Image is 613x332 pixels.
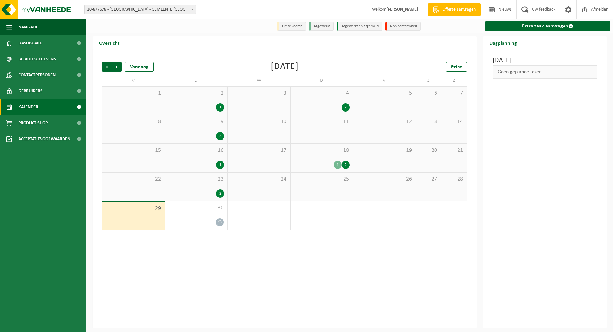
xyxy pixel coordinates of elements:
[19,131,70,147] span: Acceptatievoorwaarden
[271,62,299,72] div: [DATE]
[356,118,412,125] span: 12
[19,67,56,83] span: Contactpersonen
[228,75,291,86] td: W
[216,132,224,140] div: 2
[444,118,463,125] span: 14
[112,62,122,72] span: Volgende
[428,3,481,16] a: Offerte aanvragen
[493,65,597,79] div: Geen geplande taken
[19,99,38,115] span: Kalender
[291,75,353,86] td: D
[277,22,306,31] li: Uit te voeren
[444,176,463,183] span: 28
[493,56,597,65] h3: [DATE]
[386,7,418,12] strong: [PERSON_NAME]
[309,22,334,31] li: Afgewerkt
[231,118,287,125] span: 10
[106,118,162,125] span: 8
[353,75,416,86] td: V
[106,90,162,97] span: 1
[216,189,224,198] div: 2
[168,176,224,183] span: 23
[446,62,467,72] a: Print
[485,21,611,31] a: Extra taak aanvragen
[19,19,38,35] span: Navigatie
[216,161,224,169] div: 1
[441,6,477,13] span: Offerte aanvragen
[294,147,350,154] span: 18
[19,83,42,99] span: Gebruikers
[294,176,350,183] span: 25
[168,147,224,154] span: 16
[483,36,523,49] h2: Dagplanning
[93,36,126,49] h2: Overzicht
[168,205,224,212] span: 30
[19,115,48,131] span: Product Shop
[19,51,56,67] span: Bedrijfsgegevens
[385,22,421,31] li: Non-conformiteit
[342,161,350,169] div: 2
[356,147,412,154] span: 19
[416,75,442,86] td: Z
[294,90,350,97] span: 4
[84,5,196,14] span: 10-877678 - GBS LINDENLAAN - GEMEENTE BEVEREN - KOSTENPLAATS 6 - BEVEREN-WAAS
[216,103,224,112] div: 1
[106,205,162,212] span: 29
[342,103,350,112] div: 2
[444,147,463,154] span: 21
[106,147,162,154] span: 15
[85,5,196,14] span: 10-877678 - GBS LINDENLAAN - GEMEENTE BEVEREN - KOSTENPLAATS 6 - BEVEREN-WAAS
[451,65,462,70] span: Print
[102,62,112,72] span: Vorige
[168,118,224,125] span: 9
[419,118,438,125] span: 13
[444,90,463,97] span: 7
[168,90,224,97] span: 2
[165,75,228,86] td: D
[294,118,350,125] span: 11
[419,176,438,183] span: 27
[337,22,382,31] li: Afgewerkt en afgemeld
[19,35,42,51] span: Dashboard
[102,75,165,86] td: M
[356,90,412,97] span: 5
[419,147,438,154] span: 20
[441,75,467,86] td: Z
[125,62,154,72] div: Vandaag
[334,161,342,169] div: 1
[356,176,412,183] span: 26
[231,90,287,97] span: 3
[231,147,287,154] span: 17
[106,176,162,183] span: 22
[231,176,287,183] span: 24
[419,90,438,97] span: 6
